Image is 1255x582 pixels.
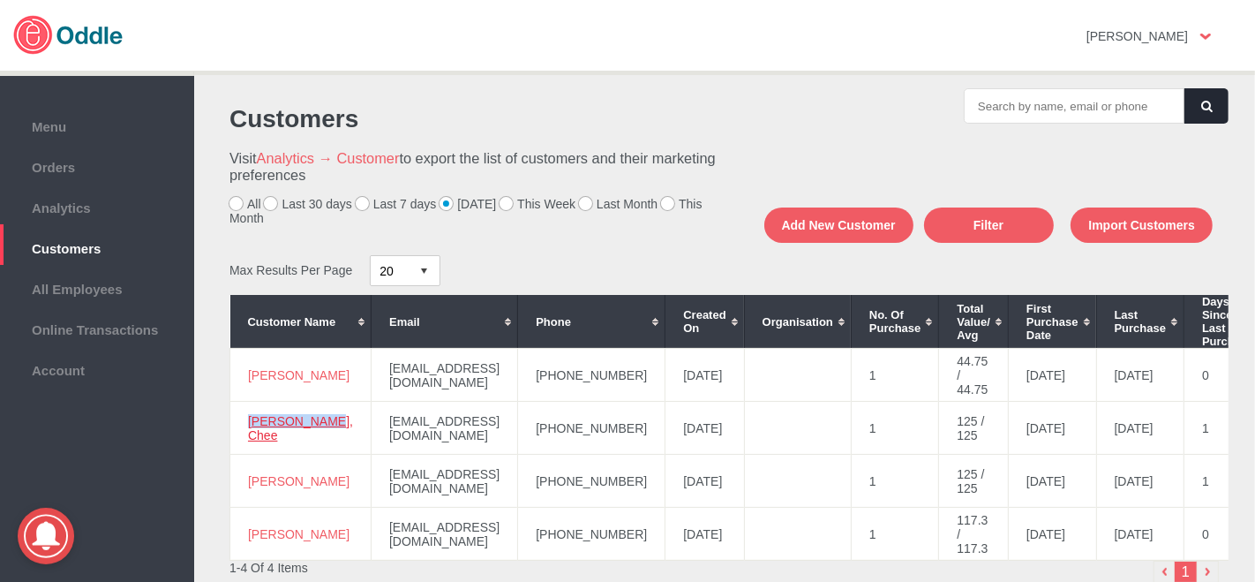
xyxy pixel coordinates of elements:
[248,474,349,488] a: [PERSON_NAME]
[356,197,437,211] label: Last 7 days
[579,197,658,211] label: Last Month
[764,208,913,243] button: Add New Customer
[264,197,351,211] label: Last 30 days
[372,402,518,455] td: [EMAIL_ADDRESS][DOMAIN_NAME]
[518,455,665,508] td: [PHONE_NUMBER]
[1009,402,1097,455] td: [DATE]
[1096,508,1184,561] td: [DATE]
[1096,295,1184,348] th: Last Purchase
[1096,455,1184,508] td: [DATE]
[248,368,349,382] a: [PERSON_NAME]
[924,208,1054,243] button: Filter
[1096,349,1184,402] td: [DATE]
[9,155,185,175] span: Orders
[1009,295,1097,348] th: First Purchase Date
[9,237,185,256] span: Customers
[665,402,744,455] td: [DATE]
[9,277,185,297] span: All Employees
[964,88,1184,124] input: Search by name, email or phone
[851,349,939,402] td: 1
[9,318,185,337] span: Online Transactions
[1009,455,1097,508] td: [DATE]
[939,455,1009,508] td: 125 / 125
[1009,508,1097,561] td: [DATE]
[1096,402,1184,455] td: [DATE]
[248,527,349,541] a: [PERSON_NAME]
[665,508,744,561] td: [DATE]
[372,455,518,508] td: [EMAIL_ADDRESS][DOMAIN_NAME]
[372,349,518,402] td: [EMAIL_ADDRESS][DOMAIN_NAME]
[229,561,308,575] span: 1-4 Of 4 Items
[744,295,851,348] th: Organisation
[230,295,372,348] th: Customer Name
[851,295,939,348] th: No. of Purchase
[1071,208,1213,243] button: Import Customers
[229,197,261,211] label: All
[9,196,185,215] span: Analytics
[518,508,665,561] td: [PHONE_NUMBER]
[248,414,353,442] a: [PERSON_NAME], Chee
[1200,34,1211,40] img: user-option-arrow.png
[229,105,716,133] h1: Customers
[851,508,939,561] td: 1
[9,115,185,134] span: Menu
[851,402,939,455] td: 1
[518,402,665,455] td: [PHONE_NUMBER]
[229,150,716,184] h3: Visit to export the list of customers and their marketing preferences
[257,150,400,166] a: Analytics → Customer
[939,295,1009,348] th: Total Value/ Avg
[372,508,518,561] td: [EMAIL_ADDRESS][DOMAIN_NAME]
[665,295,744,348] th: Created On
[939,508,1009,561] td: 117.3 / 117.3
[665,349,744,402] td: [DATE]
[1086,29,1188,43] strong: [PERSON_NAME]
[939,402,1009,455] td: 125 / 125
[939,349,1009,402] td: 44.75 / 44.75
[1009,349,1097,402] td: [DATE]
[851,455,939,508] td: 1
[372,295,518,348] th: Email
[665,455,744,508] td: [DATE]
[518,349,665,402] td: [PHONE_NUMBER]
[518,295,665,348] th: Phone
[440,197,496,211] label: [DATE]
[9,359,185,378] span: Account
[500,197,575,211] label: This Week
[229,197,703,225] label: This Month
[229,264,352,278] span: Max Results Per Page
